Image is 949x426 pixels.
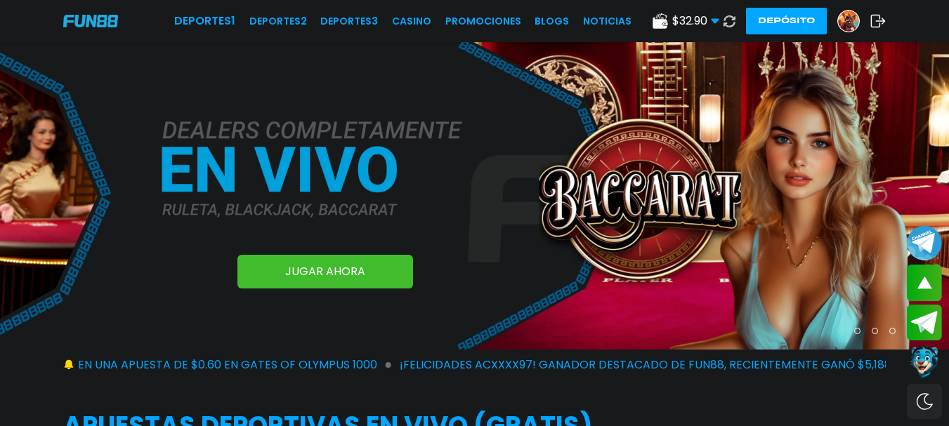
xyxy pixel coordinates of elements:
a: Avatar [837,10,870,32]
a: BLOGS [535,14,569,29]
span: $ 32.90 [672,13,719,29]
a: CASINO [392,14,431,29]
button: Depósito [746,8,827,34]
img: Avatar [838,11,859,32]
a: Deportes3 [320,14,378,29]
button: Contact customer service [907,344,942,380]
a: Deportes2 [249,14,307,29]
div: Switch theme [907,384,942,419]
a: Deportes1 [174,13,235,29]
button: Join telegram [907,305,942,341]
button: scroll up [907,265,942,301]
a: JUGAR AHORA [237,255,413,288]
a: NOTICIAS [583,14,631,29]
a: Promociones [445,14,521,29]
img: Company Logo [63,15,118,27]
button: Join telegram channel [907,225,942,261]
